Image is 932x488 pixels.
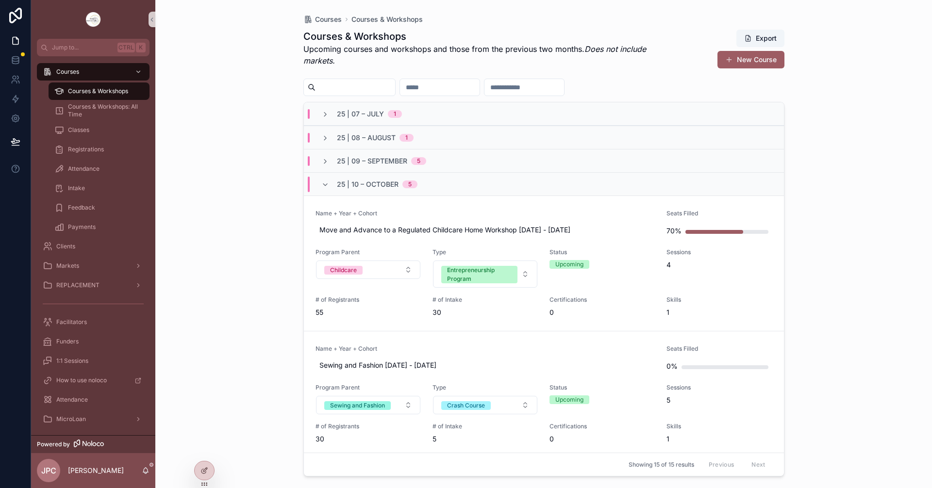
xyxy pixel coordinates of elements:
span: How to use noloco [56,376,107,384]
div: 70% [666,221,682,241]
a: Classes [49,121,150,139]
span: Type [433,384,538,391]
div: 0% [666,357,678,376]
a: MicroLoan [37,410,150,428]
span: Courses [315,15,342,24]
div: Sewing and Fashion [330,401,385,410]
span: Skills [666,423,772,430]
div: Entrepreneurship Program [447,266,512,283]
a: Courses [303,15,342,24]
span: Seats Filled [666,210,772,217]
a: Payments [49,218,150,236]
button: New Course [717,51,784,68]
span: Clients [56,243,75,250]
div: Crash Course [447,401,485,410]
span: Courses & Workshops: All Time [68,103,140,118]
span: Facilitators [56,318,87,326]
div: Upcoming [555,395,583,404]
span: # of Registrants [316,296,421,304]
span: # of Intake [433,423,538,430]
span: Program Parent [316,384,421,391]
a: Courses & Workshops [351,15,423,24]
span: Powered by [37,440,70,448]
div: Childcare [330,266,357,275]
button: Jump to...CtrlK [37,39,150,56]
a: Powered by [31,435,155,453]
span: 5 [433,434,538,444]
span: Intake [68,184,85,192]
span: Attendance [68,165,100,173]
span: Sewing and Fashion [DATE] - [DATE] [319,360,651,370]
span: 25 | 07 – July [337,109,384,119]
a: Clients [37,238,150,255]
h1: Courses & Workshops [303,30,663,43]
span: Courses [56,68,79,76]
span: K [137,44,145,51]
span: REPLACEMENT [56,281,100,289]
a: Attendance [49,160,150,178]
div: Upcoming [555,260,583,269]
span: Name + Year + Cohort [316,345,655,353]
a: Courses [37,63,150,81]
span: 25 | 10 – October [337,179,399,189]
a: Markets [37,257,150,275]
span: Skills [666,296,772,304]
a: Name + Year + CohortMove and Advance to a Regulated Childcare Home Workshop [DATE] - [DATE]Seats ... [304,195,784,331]
span: Markets [56,262,79,270]
p: [PERSON_NAME] [68,466,124,475]
span: Attendance [56,396,88,404]
img: App logo [85,12,101,27]
button: Select Button [433,396,537,414]
span: MicroLoan [56,415,86,423]
span: JPC [41,465,56,476]
span: 0 [549,308,655,317]
em: Does not include markets. [303,44,646,65]
a: Intake [49,179,150,197]
span: 0 [549,434,655,444]
span: 55 [316,308,421,317]
span: 25 | 08 – August [337,133,396,143]
span: Showing 15 of 15 results [629,461,694,469]
span: 4 [666,260,772,270]
a: Name + Year + CohortSewing and Fashion [DATE] - [DATE]Seats Filled0%Program ParentSelect ButtonTy... [304,331,784,457]
span: Jump to... [52,44,114,51]
span: Program Parent [316,248,421,256]
span: # of Registrants [316,423,421,430]
a: Feedback [49,199,150,216]
span: # of Intake [433,296,538,304]
span: 1 [666,434,772,444]
div: scrollable content [31,56,155,435]
span: 30 [316,434,421,444]
span: 25 | 09 – September [337,156,407,166]
span: Funders [56,338,79,345]
div: 5 [417,157,420,165]
span: Move and Advance to a Regulated Childcare Home Workshop [DATE] - [DATE] [319,225,651,235]
button: Select Button [316,260,420,279]
span: 1 [666,308,772,317]
button: Select Button [316,396,420,414]
a: REPLACEMENT [37,277,150,294]
a: Courses & Workshops: All Time [49,102,150,119]
span: 1:1 Sessions [56,357,88,365]
span: Feedback [68,204,95,211]
span: 5 [666,395,772,405]
span: Seats Filled [666,345,772,353]
span: Classes [68,126,89,134]
a: Funders [37,333,150,350]
a: 1:1 Sessions [37,352,150,370]
button: Select Button [433,260,537,288]
div: 1 [394,110,396,118]
span: Payments [68,223,96,231]
span: Status [549,248,655,256]
span: Status [549,384,655,391]
span: 30 [433,308,538,317]
span: Certifications [549,296,655,304]
span: Registrations [68,146,104,153]
a: How to use noloco [37,372,150,389]
span: Sessions [666,384,772,391]
span: Sessions [666,248,772,256]
div: 5 [408,180,412,188]
span: Type [433,248,538,256]
div: 1 [405,134,408,142]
